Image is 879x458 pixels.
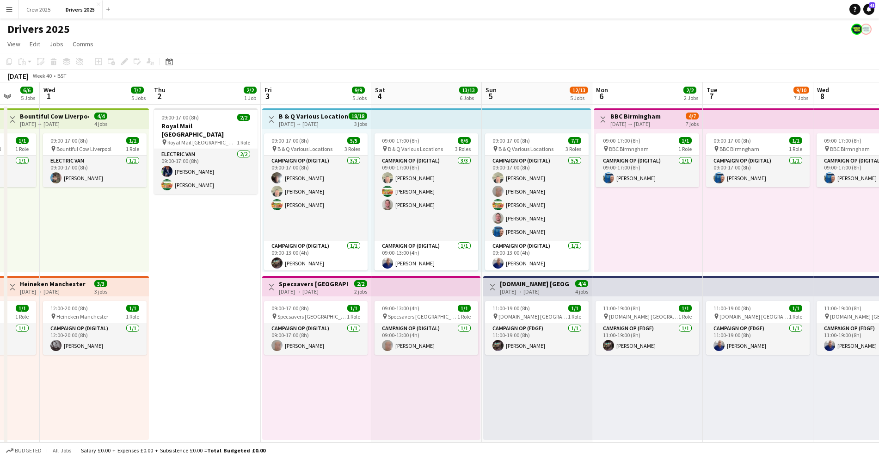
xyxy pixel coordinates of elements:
a: Jobs [46,38,67,50]
app-user-avatar: Claire Stewart [861,24,872,35]
button: Crew 2025 [19,0,58,19]
div: Salary £0.00 + Expenses £0.00 + Subsistence £0.00 = [81,447,265,454]
span: Edit [30,40,40,48]
a: Edit [26,38,44,50]
span: Comms [73,40,93,48]
a: 41 [863,4,874,15]
button: Drivers 2025 [58,0,103,19]
h1: Drivers 2025 [7,22,70,36]
span: All jobs [51,447,73,454]
div: BST [57,72,67,79]
span: Jobs [49,40,63,48]
a: View [4,38,24,50]
button: Budgeted [5,445,43,456]
app-user-avatar: Nicola Price [851,24,862,35]
span: Budgeted [15,447,42,454]
span: View [7,40,20,48]
span: 41 [869,2,875,8]
a: Comms [69,38,97,50]
span: Week 40 [31,72,54,79]
div: [DATE] [7,71,29,81]
span: Total Budgeted £0.00 [207,447,265,454]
